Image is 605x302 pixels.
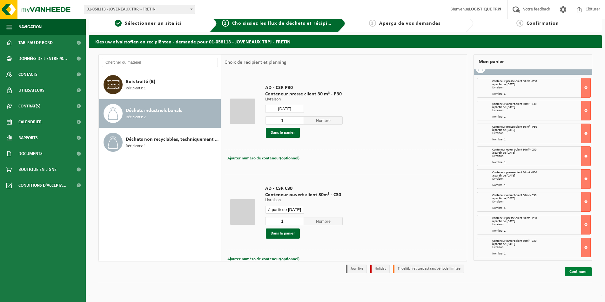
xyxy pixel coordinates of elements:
span: Données de l'entrepr... [18,51,67,67]
div: Livraison [492,200,590,203]
span: Navigation [18,19,42,35]
span: 4 [516,20,523,27]
span: Conteneur presse client 30 m³ - P30 [265,91,343,97]
button: Dans le panier [266,228,300,239]
span: Confirmation [527,21,559,26]
span: Ajouter numéro de conteneur(optionnel) [227,156,299,160]
span: Conteneur ouvert client 30m³ - C30 [492,194,536,197]
span: 3 [369,20,376,27]
span: AD - CSR P30 [265,85,343,91]
span: 01-058113 - JOVENEAUX TRPJ - FRETIN [84,5,195,14]
strong: à partir de [DATE] [492,242,515,246]
span: 2 [222,20,229,27]
span: Conteneur presse client 30 m³ - P30 [492,171,537,174]
p: Livraison [265,198,343,202]
input: Sélectionnez date [265,105,304,113]
button: Ajouter numéro de conteneur(optionnel) [227,255,300,264]
p: Livraison [265,97,343,102]
span: Conteneur presse client 30 m³ - P30 [492,216,537,220]
strong: à partir de [DATE] [492,106,515,109]
span: Sélectionner un site ici [125,21,182,26]
span: Choisissiez les flux de déchets et récipients [232,21,338,26]
span: AD - CSR C30 [265,185,343,192]
span: Contacts [18,67,37,82]
button: Bois traité (B) Récipients: 1 [99,70,221,99]
div: Livraison [492,223,590,226]
strong: LOGISTIQUE TRPJ [469,7,501,12]
strong: à partir de [DATE] [492,220,515,223]
span: Utilisateurs [18,82,44,98]
span: Aperçu de vos demandes [379,21,440,26]
div: Livraison [492,155,590,158]
input: Chercher du matériel [102,58,218,67]
div: Livraison [492,246,590,249]
span: Contrat(s) [18,98,40,114]
span: Ajouter numéro de conteneur(optionnel) [227,257,299,261]
strong: à partir de [DATE] [492,151,515,155]
span: Conteneur presse client 30 m³ - P30 [492,80,537,83]
div: Choix de récipient et planning [221,55,290,70]
span: Conteneur ouvert client 30m³ - C30 [265,192,343,198]
span: Documents [18,146,43,162]
li: Holiday [370,265,390,273]
li: Tijdelijk niet toegestaan/période limitée [393,265,464,273]
span: Récipients: 2 [126,114,146,120]
span: Conteneur ouvert client 30m³ - C30 [492,102,536,106]
span: Déchets industriels banals [126,107,182,114]
div: Nombre: 1 [492,207,590,210]
div: Nombre: 1 [492,161,590,164]
div: Nombre: 1 [492,184,590,187]
strong: à partir de [DATE] [492,174,515,177]
a: 1Sélectionner un site ici [92,20,205,27]
span: Récipients: 1 [126,143,146,149]
div: Livraison [492,86,590,89]
span: Conteneur ouvert client 30m³ - C30 [492,148,536,151]
span: Récipients: 1 [126,86,146,92]
button: Dans le panier [266,128,300,138]
div: Nombre: 1 [492,115,590,119]
strong: à partir de [DATE] [492,83,515,86]
span: Conteneur presse client 30 m³ - P30 [492,125,537,129]
span: 1 [115,20,122,27]
span: Rapports [18,130,38,146]
span: Tableau de bord [18,35,53,51]
span: Calendrier [18,114,42,130]
strong: à partir de [DATE] [492,128,515,132]
div: Nombre: 1 [492,252,590,255]
div: Livraison [492,177,590,181]
li: Jour fixe [346,265,367,273]
span: Conteneur ouvert client 30m³ - C30 [492,239,536,243]
h2: Kies uw afvalstoffen en recipiënten - demande pour 01-058113 - JOVENEAUX TRPJ - FRETIN [89,35,602,48]
button: Ajouter numéro de conteneur(optionnel) [227,154,300,163]
a: Continuer [565,267,592,276]
div: Livraison [492,132,590,135]
input: Sélectionnez date [265,206,304,214]
button: Déchets industriels banals Récipients: 2 [99,99,221,128]
button: Déchets non recyclables, techniquement non combustibles (combustibles) Récipients: 1 [99,128,221,157]
strong: à partir de [DATE] [492,197,515,200]
div: Mon panier [474,54,592,69]
span: Nombre [304,116,343,125]
div: Nombre: 1 [492,229,590,233]
span: Nombre [304,217,343,225]
div: Nombre: 1 [492,138,590,141]
div: Nombre: 1 [492,93,590,96]
span: Boutique en ligne [18,162,57,177]
span: Conditions d'accepta... [18,177,66,193]
span: Déchets non recyclables, techniquement non combustibles (combustibles) [126,136,219,143]
span: Bois traité (B) [126,78,155,86]
div: Livraison [492,109,590,112]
